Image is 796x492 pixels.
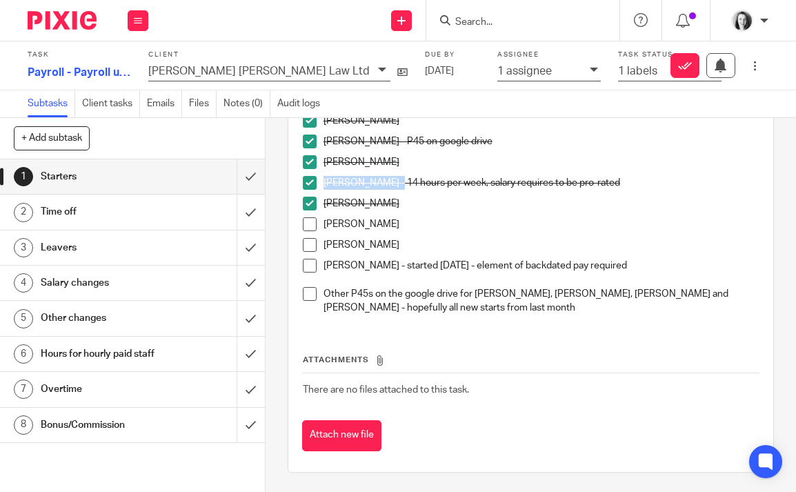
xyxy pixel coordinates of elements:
[82,90,140,117] a: Client tasks
[14,415,33,435] div: 8
[302,420,381,451] button: Attach new file
[303,385,469,395] span: There are no files attached to this task.
[148,65,370,77] p: [PERSON_NAME] [PERSON_NAME] Law Ltd
[324,259,759,273] p: [PERSON_NAME] - started [DATE] - element of backdated pay required
[731,10,753,32] img: T1JH8BBNX-UMG48CW64-d2649b4fbe26-512.png
[324,217,759,231] p: [PERSON_NAME]
[41,379,162,400] h1: Overtime
[324,287,759,315] p: Other P45s on the google drive for [PERSON_NAME], [PERSON_NAME], [PERSON_NAME] and [PERSON_NAME] ...
[618,50,722,59] label: Task status
[147,90,182,117] a: Emails
[14,167,33,186] div: 1
[148,50,408,59] label: Client
[28,11,97,30] img: Pixie
[189,90,217,117] a: Files
[324,197,759,210] p: [PERSON_NAME]
[303,356,369,364] span: Attachments
[324,135,759,148] p: [PERSON_NAME] - P45 on google drive
[14,380,33,399] div: 7
[277,90,327,117] a: Audit logs
[28,90,75,117] a: Subtasks
[41,237,162,258] h1: Leavers
[14,309,33,328] div: 5
[14,203,33,222] div: 2
[425,66,454,76] span: [DATE]
[223,90,270,117] a: Notes (0)
[28,50,131,59] label: Task
[41,201,162,222] h1: Time off
[41,308,162,328] h1: Other changes
[324,238,759,252] p: [PERSON_NAME]
[324,114,759,128] p: [PERSON_NAME]
[14,126,90,150] button: + Add subtask
[324,176,759,190] p: [PERSON_NAME] - 14 hours per week, salary requires to be pro-rated
[41,273,162,293] h1: Salary changes
[497,65,552,77] p: 1 assignee
[41,415,162,435] h1: Bonus/Commission
[41,344,162,364] h1: Hours for hourly paid staff
[324,155,759,169] p: [PERSON_NAME]
[497,50,601,59] label: Assignee
[14,344,33,364] div: 6
[14,273,33,293] div: 4
[41,166,162,187] h1: Starters
[454,17,578,29] input: Search
[14,238,33,257] div: 3
[425,50,480,59] label: Due by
